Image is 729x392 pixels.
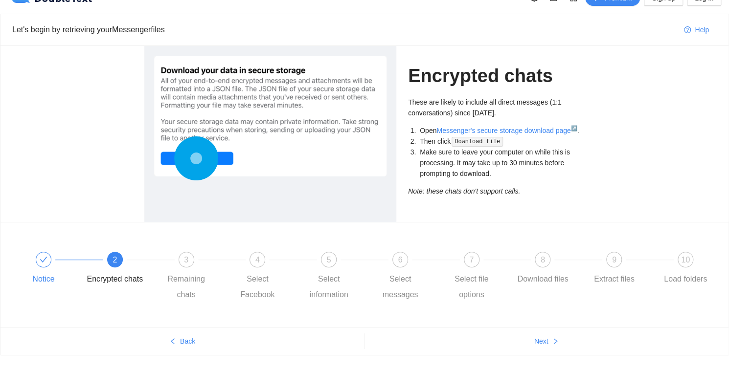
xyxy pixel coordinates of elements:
[180,336,195,347] span: Back
[681,256,690,264] span: 10
[408,187,520,195] i: Note: these chats don't support calls.
[552,338,559,346] span: right
[169,338,176,346] span: left
[12,23,676,36] div: Let's begin by retrieving your Messenger files
[87,271,143,287] div: Encrypted chats
[32,271,54,287] div: Notice
[684,26,691,34] span: question-circle
[534,336,548,347] span: Next
[364,333,729,349] button: Nextright
[40,256,47,263] span: check
[408,97,585,118] p: These are likely to include all direct messages (1:1 conversations) since [DATE].
[184,256,188,264] span: 3
[255,256,260,264] span: 4
[229,271,286,303] div: Select Facebook
[87,252,158,287] div: 2Encrypted chats
[158,271,215,303] div: Remaining chats
[372,271,429,303] div: Select messages
[517,271,568,287] div: Download files
[469,256,474,264] span: 7
[327,256,331,264] span: 5
[571,125,577,131] sup: ↗
[418,147,585,179] li: Make sure to leave your computer on while this is processing. It may take up to 30 minutes before...
[408,65,585,87] h1: Encrypted chats
[436,127,577,134] a: Messenger's secure storage download page↗
[418,136,585,147] li: Then click
[398,256,402,264] span: 6
[443,271,500,303] div: Select file options
[594,271,635,287] div: Extract files
[15,252,87,287] div: Notice
[443,252,515,303] div: 7Select file options
[514,252,586,287] div: 8Download files
[229,252,300,303] div: 4Select Facebook
[418,125,585,136] li: Open .
[300,271,357,303] div: Select information
[372,252,443,303] div: 6Select messages
[452,137,502,147] code: Download file
[657,252,714,287] div: 10Load folders
[586,252,657,287] div: 9Extract files
[541,256,545,264] span: 8
[300,252,372,303] div: 5Select information
[0,333,364,349] button: leftBack
[676,22,717,38] button: question-circleHelp
[664,271,707,287] div: Load folders
[612,256,616,264] span: 9
[695,24,709,35] span: Help
[158,252,229,303] div: 3Remaining chats
[113,256,117,264] span: 2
